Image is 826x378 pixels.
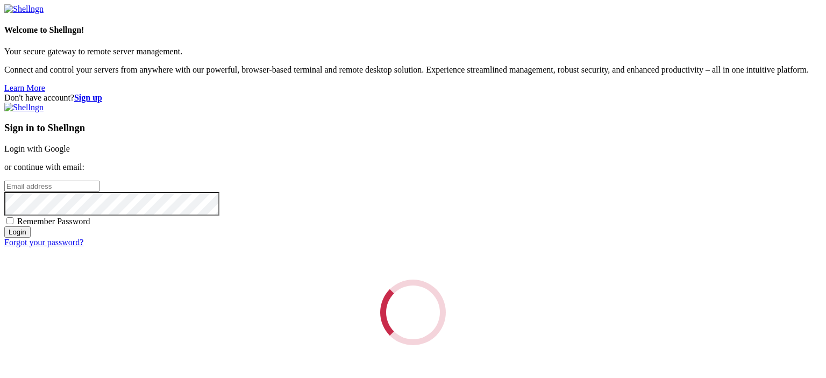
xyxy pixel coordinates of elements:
a: Forgot your password? [4,238,83,247]
a: Learn More [4,83,45,92]
input: Login [4,226,31,238]
div: Loading... [367,267,459,358]
img: Shellngn [4,4,44,14]
img: Shellngn [4,103,44,112]
h3: Sign in to Shellngn [4,122,822,134]
h4: Welcome to Shellngn! [4,25,822,35]
input: Email address [4,181,99,192]
a: Login with Google [4,144,70,153]
div: Don't have account? [4,93,822,103]
a: Sign up [74,93,102,102]
p: Your secure gateway to remote server management. [4,47,822,56]
p: Connect and control your servers from anywhere with our powerful, browser-based terminal and remo... [4,65,822,75]
p: or continue with email: [4,162,822,172]
input: Remember Password [6,217,13,224]
span: Remember Password [17,217,90,226]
